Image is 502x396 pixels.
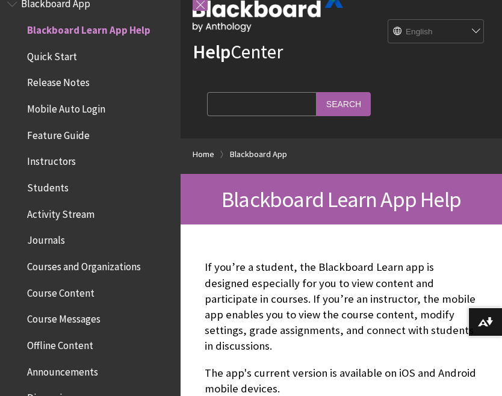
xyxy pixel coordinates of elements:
[27,362,98,378] span: Announcements
[388,20,485,44] select: Site Language Selector
[27,283,95,299] span: Course Content
[27,46,77,63] span: Quick Start
[27,230,65,247] span: Journals
[27,256,141,273] span: Courses and Organizations
[27,20,150,36] span: Blackboard Learn App Help
[27,152,76,168] span: Instructors
[27,125,90,141] span: Feature Guide
[317,92,371,116] input: Search
[205,259,478,354] p: If you’re a student, the Blackboard Learn app is designed especially for you to view content and ...
[222,185,461,213] span: Blackboard Learn App Help
[27,99,105,115] span: Mobile Auto Login
[27,204,95,220] span: Activity Stream
[27,178,69,194] span: Students
[230,147,287,162] a: Blackboard App
[193,147,214,162] a: Home
[193,40,283,64] a: HelpCenter
[27,335,93,351] span: Offline Content
[193,40,231,64] strong: Help
[27,73,90,89] span: Release Notes
[27,309,101,326] span: Course Messages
